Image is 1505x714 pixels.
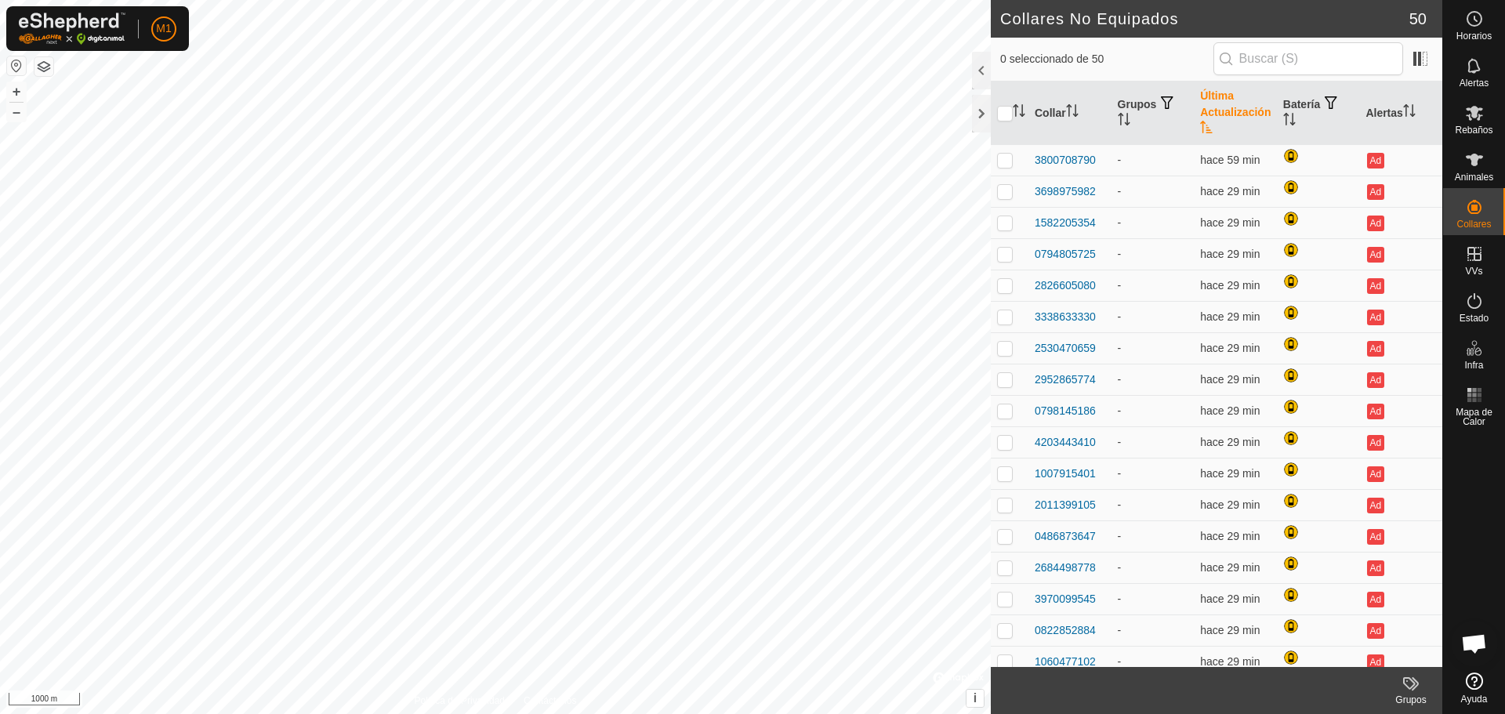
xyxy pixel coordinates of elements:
[1112,395,1195,426] td: -
[1066,107,1079,119] p-sorticon: Activar para ordenar
[34,57,53,76] button: Capas del Mapa
[1112,364,1195,395] td: -
[1035,309,1096,325] div: 3338633330
[966,690,984,707] button: i
[1035,215,1096,231] div: 1582205354
[1035,183,1096,200] div: 3698975982
[1035,246,1096,263] div: 0794805725
[1380,693,1442,707] div: Grupos
[1112,583,1195,614] td: -
[1367,592,1384,607] button: Ad
[1283,115,1296,128] p-sorticon: Activar para ordenar
[974,691,977,705] span: i
[1035,466,1096,482] div: 1007915401
[1367,247,1384,263] button: Ad
[1035,528,1096,545] div: 0486873647
[1112,552,1195,583] td: -
[1200,655,1260,668] span: 4 oct 2025, 12:35
[1035,152,1096,169] div: 3800708790
[1035,622,1096,639] div: 0822852884
[1367,153,1384,169] button: Ad
[1460,78,1489,88] span: Alertas
[1035,403,1096,419] div: 0798145186
[1112,82,1195,145] th: Grupos
[1403,107,1416,119] p-sorticon: Activar para ordenar
[1112,426,1195,458] td: -
[1035,497,1096,513] div: 2011399105
[1465,266,1482,276] span: VVs
[1200,530,1260,542] span: 4 oct 2025, 12:35
[1112,207,1195,238] td: -
[1194,82,1277,145] th: Última Actualización
[1035,560,1096,576] div: 2684498778
[1367,560,1384,576] button: Ad
[1035,591,1096,607] div: 3970099545
[1112,646,1195,677] td: -
[1451,620,1498,667] div: Chat abierto
[1200,216,1260,229] span: 4 oct 2025, 12:35
[1200,498,1260,511] span: 4 oct 2025, 12:35
[415,694,505,708] a: Política de Privacidad
[1000,9,1409,28] h2: Collares No Equipados
[1200,593,1260,605] span: 4 oct 2025, 12:35
[1112,144,1195,176] td: -
[1200,404,1260,417] span: 4 oct 2025, 12:35
[1112,332,1195,364] td: -
[1277,82,1360,145] th: Batería
[524,694,576,708] a: Contáctenos
[1112,458,1195,489] td: -
[1367,529,1384,545] button: Ad
[1367,184,1384,200] button: Ad
[1112,176,1195,207] td: -
[1200,624,1260,636] span: 4 oct 2025, 12:35
[1000,51,1213,67] span: 0 seleccionado de 50
[7,103,26,121] button: –
[1455,172,1493,182] span: Animales
[19,13,125,45] img: Logo Gallagher
[1028,82,1112,145] th: Collar
[1200,373,1260,386] span: 4 oct 2025, 12:35
[1367,498,1384,513] button: Ad
[1200,248,1260,260] span: 4 oct 2025, 12:35
[1112,489,1195,520] td: -
[1367,623,1384,639] button: Ad
[1367,278,1384,294] button: Ad
[1460,314,1489,323] span: Estado
[1035,371,1096,388] div: 2952865774
[1200,279,1260,292] span: 4 oct 2025, 12:35
[1112,301,1195,332] td: -
[1367,466,1384,482] button: Ad
[1455,125,1492,135] span: Rebaños
[1367,372,1384,388] button: Ad
[1367,216,1384,231] button: Ad
[1200,436,1260,448] span: 4 oct 2025, 12:35
[1035,654,1096,670] div: 1060477102
[1013,107,1025,119] p-sorticon: Activar para ordenar
[1112,614,1195,646] td: -
[7,56,26,75] button: Restablecer Mapa
[1112,520,1195,552] td: -
[1367,310,1384,325] button: Ad
[1200,342,1260,354] span: 4 oct 2025, 12:35
[1213,42,1403,75] input: Buscar (S)
[1200,467,1260,480] span: 4 oct 2025, 12:35
[1409,7,1427,31] span: 50
[1443,666,1505,710] a: Ayuda
[1456,219,1491,229] span: Collares
[1367,404,1384,419] button: Ad
[156,20,171,37] span: M1
[1456,31,1492,41] span: Horarios
[1461,694,1488,704] span: Ayuda
[1367,435,1384,451] button: Ad
[1200,154,1260,166] span: 4 oct 2025, 12:05
[1200,123,1213,136] p-sorticon: Activar para ordenar
[1112,270,1195,301] td: -
[1035,434,1096,451] div: 4203443410
[1367,341,1384,357] button: Ad
[1359,82,1442,145] th: Alertas
[1367,654,1384,670] button: Ad
[1112,238,1195,270] td: -
[1464,361,1483,370] span: Infra
[1200,561,1260,574] span: 4 oct 2025, 12:35
[1200,185,1260,198] span: 4 oct 2025, 12:35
